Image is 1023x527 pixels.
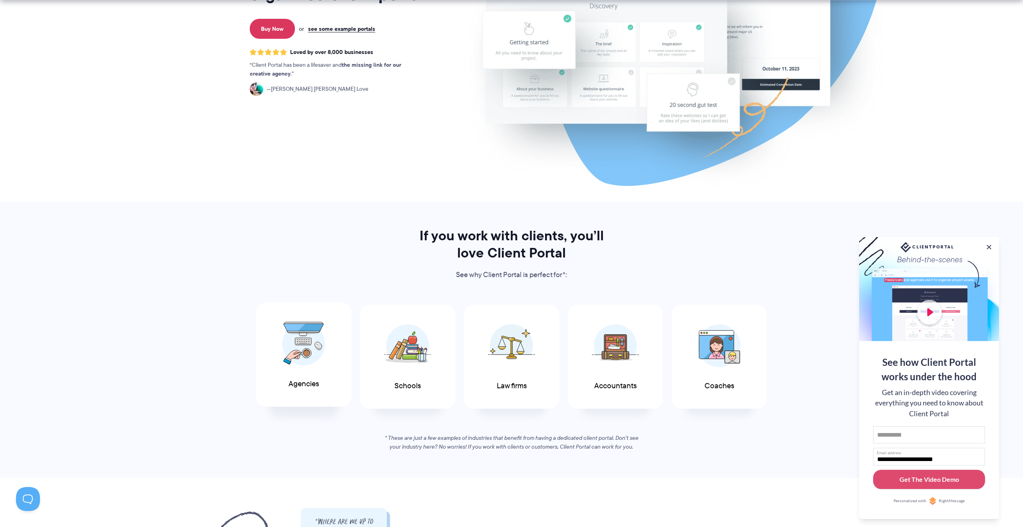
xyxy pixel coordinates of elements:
[250,61,418,78] p: Client Portal has been a lifesaver and .
[672,305,767,409] a: Coaches
[385,434,639,451] em: * These are just a few examples of industries that benefit from having a dedicated client portal....
[250,60,401,78] strong: the missing link for our creative agency
[939,498,965,504] span: RightMessage
[873,470,985,489] button: Get The Video Demo
[464,305,559,409] a: Law firms
[408,227,615,262] h2: If you work with clients, you’ll love Client Portal
[250,19,295,39] a: Buy Now
[289,380,319,388] span: Agencies
[256,303,351,407] a: Agencies
[873,497,985,505] a: Personalized withRightMessage
[360,305,455,409] a: Schools
[290,49,373,56] span: Loved by over 8,000 businesses
[873,448,985,465] input: Email address
[408,269,615,281] p: See why Client Portal is perfect for*:
[308,25,375,32] a: see some example portals
[497,382,527,390] span: Law firms
[568,305,663,409] a: Accountants
[873,355,985,384] div: See how Client Portal works under the hood
[900,475,959,484] div: Get The Video Demo
[394,382,421,390] span: Schools
[929,497,937,505] img: Personalized with RightMessage
[594,382,637,390] span: Accountants
[16,487,40,511] iframe: Toggle Customer Support
[894,498,926,504] span: Personalized with
[267,85,368,94] span: [PERSON_NAME] [PERSON_NAME] Love
[873,387,985,419] div: Get an in-depth video covering everything you need to know about Client Portal
[705,382,734,390] span: Coaches
[299,25,304,32] span: or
